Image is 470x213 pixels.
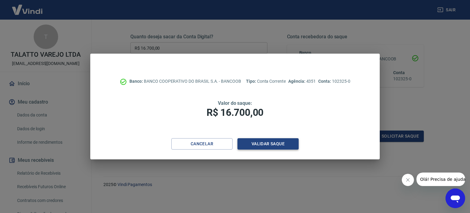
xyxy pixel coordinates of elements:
p: BANCO COOPERATIVO DO BRASIL S.A. - BANCOOB [129,78,241,85]
span: Agência: [288,79,306,84]
span: Banco: [129,79,144,84]
button: Validar saque [237,138,299,150]
iframe: Fechar mensagem [402,174,414,186]
span: Olá! Precisa de ajuda? [4,4,51,9]
p: 102325-0 [318,78,350,85]
span: Tipo: [246,79,257,84]
span: Valor do saque: [218,100,252,106]
iframe: Mensagem da empresa [416,173,465,186]
iframe: Botão para abrir a janela de mensagens [446,188,465,208]
span: R$ 16.700,00 [207,107,263,118]
p: 4351 [288,78,316,85]
p: Conta Corrente [246,78,286,85]
span: Conta: [318,79,332,84]
button: Cancelar [171,138,233,150]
